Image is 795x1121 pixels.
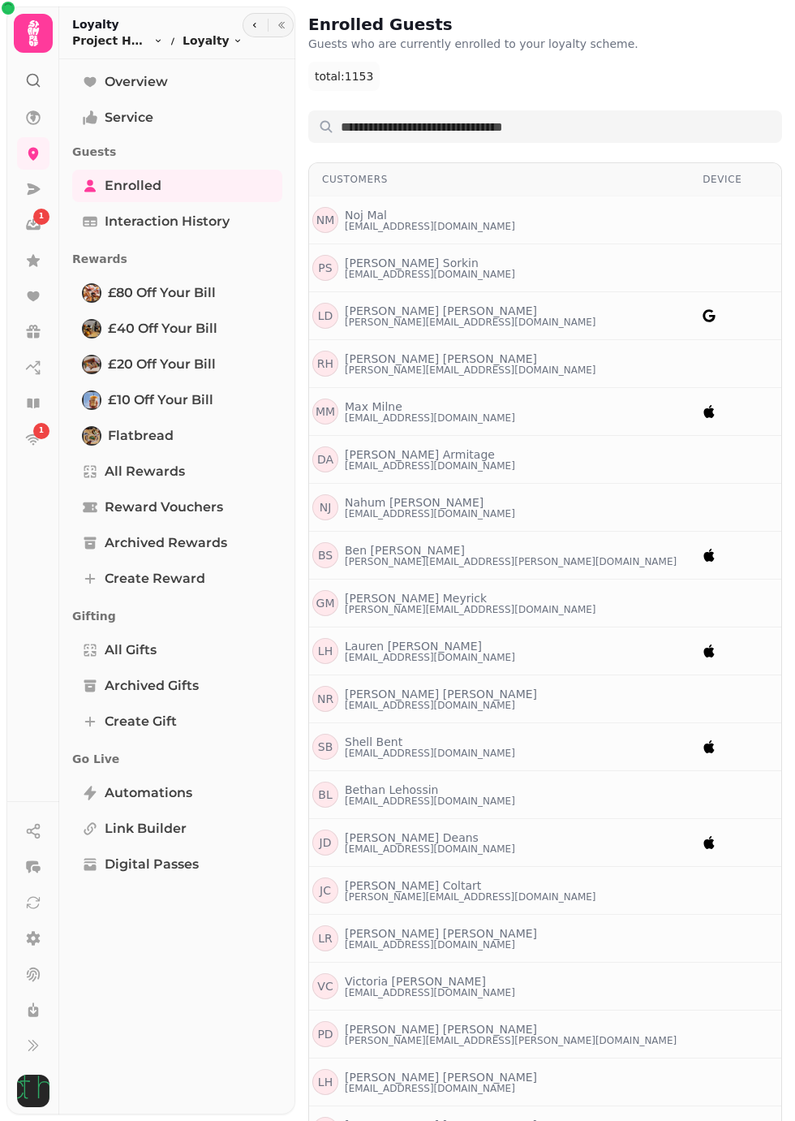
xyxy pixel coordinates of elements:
a: LR[PERSON_NAME] [PERSON_NAME][EMAIL_ADDRESS][DOMAIN_NAME] [312,925,537,951]
span: £20 off your bill [108,355,216,374]
p: [PERSON_NAME][EMAIL_ADDRESS][PERSON_NAME][DOMAIN_NAME] [345,555,677,568]
a: Overview [72,66,282,98]
span: Automations [105,783,192,803]
img: £40 off your bill [84,321,100,337]
p: [EMAIL_ADDRESS][DOMAIN_NAME] [345,699,515,712]
a: PD[PERSON_NAME] [PERSON_NAME][PERSON_NAME][EMAIL_ADDRESS][PERSON_NAME][DOMAIN_NAME] [312,1021,677,1047]
a: Archived Rewards [72,527,282,559]
p: Shell Bent [345,734,402,750]
p: P S [318,260,332,276]
span: 1 [39,425,44,437]
a: Archived Gifts [72,670,282,702]
p: Guests [72,137,282,166]
a: 1 [17,423,49,455]
span: £10 off your bill [108,390,213,410]
a: Service [72,101,282,134]
p: [PERSON_NAME] [PERSON_NAME] [345,686,537,702]
span: £40 off your bill [108,319,217,338]
p: Guests who are currently enrolled to your loyalty scheme. [308,36,638,52]
a: Link Builder [72,813,282,845]
p: L H [318,643,333,659]
a: MMMax Milne[EMAIL_ADDRESS][DOMAIN_NAME] [312,399,515,425]
a: All Rewards [72,455,282,488]
img: £20 off your bill [84,356,100,373]
div: Device [703,173,754,186]
a: Automations [72,777,282,809]
p: P D [317,1026,333,1042]
p: Go Live [72,744,282,774]
p: G M [316,595,335,611]
div: Customers [322,173,677,186]
p: [EMAIL_ADDRESS][DOMAIN_NAME] [345,747,515,760]
p: R H [317,356,333,372]
p: [EMAIL_ADDRESS][DOMAIN_NAME] [345,986,515,999]
a: JD[PERSON_NAME] Deans[EMAIL_ADDRESS][DOMAIN_NAME] [312,830,515,856]
span: Enrolled [105,176,161,196]
p: M M [316,403,335,420]
p: J C [320,882,331,899]
a: Enrolled [72,170,282,202]
a: Create reward [72,563,282,595]
p: [EMAIL_ADDRESS][DOMAIN_NAME] [345,412,515,425]
p: Lauren [PERSON_NAME] [345,638,482,654]
p: [PERSON_NAME][EMAIL_ADDRESS][DOMAIN_NAME] [345,316,596,329]
p: [PERSON_NAME] [PERSON_NAME] [345,351,537,367]
p: [PERSON_NAME] Coltart [345,877,481,894]
p: [PERSON_NAME] [PERSON_NAME] [345,925,537,942]
span: Link Builder [105,819,187,839]
p: [PERSON_NAME] Sorkin [345,255,479,271]
a: RH[PERSON_NAME] [PERSON_NAME][PERSON_NAME][EMAIL_ADDRESS][DOMAIN_NAME] [312,351,596,377]
span: Archived Gifts [105,676,199,696]
p: N R [317,691,333,707]
span: Reward Vouchers [105,498,223,517]
a: £10 off your bill £10 off your bill [72,384,282,416]
p: L R [318,930,333,946]
p: [PERSON_NAME] Armitage [345,446,495,463]
p: [PERSON_NAME][EMAIL_ADDRESS][DOMAIN_NAME] [345,364,596,377]
img: Flatbread [84,428,100,444]
p: [EMAIL_ADDRESS][DOMAIN_NAME] [345,795,515,808]
span: Flatbread [108,426,174,446]
p: [EMAIL_ADDRESS][DOMAIN_NAME] [345,843,515,856]
a: PS[PERSON_NAME] Sorkin[EMAIL_ADDRESS][DOMAIN_NAME] [312,255,515,281]
a: All Gifts [72,634,282,666]
a: GM[PERSON_NAME] Meyrick[PERSON_NAME][EMAIL_ADDRESS][DOMAIN_NAME] [312,590,596,616]
p: N J [320,499,332,515]
p: [EMAIL_ADDRESS][DOMAIN_NAME] [345,268,515,281]
a: Reward Vouchers [72,491,282,524]
a: £80 off your bill £80 off your bill [72,277,282,309]
button: Loyalty [183,32,243,49]
a: LH[PERSON_NAME] [PERSON_NAME][EMAIL_ADDRESS][DOMAIN_NAME] [312,1069,537,1095]
img: £80 off your bill [84,285,100,301]
p: B S [318,547,333,563]
a: NJNahum [PERSON_NAME][EMAIL_ADDRESS][DOMAIN_NAME] [312,494,515,520]
p: [PERSON_NAME] [PERSON_NAME] [345,303,537,319]
div: total: 1153 [308,62,380,91]
span: Interaction History [105,212,230,231]
span: Project House [72,32,150,49]
p: [PERSON_NAME] Meyrick [345,590,487,606]
p: [EMAIL_ADDRESS][DOMAIN_NAME] [345,220,515,233]
p: Bethan Lehossin [345,782,438,798]
a: DA[PERSON_NAME] Armitage[EMAIL_ADDRESS][DOMAIN_NAME] [312,446,515,472]
p: [EMAIL_ADDRESS][DOMAIN_NAME] [345,1082,515,1095]
p: J D [320,834,332,851]
p: [PERSON_NAME][EMAIL_ADDRESS][PERSON_NAME][DOMAIN_NAME] [345,1034,677,1047]
span: Create Gift [105,712,177,731]
a: JC[PERSON_NAME] Coltart[PERSON_NAME][EMAIL_ADDRESS][DOMAIN_NAME] [312,877,596,903]
p: [PERSON_NAME] [PERSON_NAME] [345,1021,537,1037]
p: [EMAIL_ADDRESS][DOMAIN_NAME] [345,459,515,472]
a: Interaction History [72,205,282,238]
p: V C [317,978,333,994]
p: Gifting [72,601,282,631]
a: Create Gift [72,705,282,738]
a: £40 off your bill £40 off your bill [72,313,282,345]
span: 1 [39,211,44,222]
p: [EMAIL_ADDRESS][DOMAIN_NAME] [345,938,515,951]
p: [PERSON_NAME] Deans [345,830,479,846]
p: [PERSON_NAME] [PERSON_NAME] [345,1069,537,1085]
a: Digital Passes [72,848,282,881]
p: L D [318,308,333,324]
span: Create reward [105,569,205,589]
a: FlatbreadFlatbread [72,420,282,452]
